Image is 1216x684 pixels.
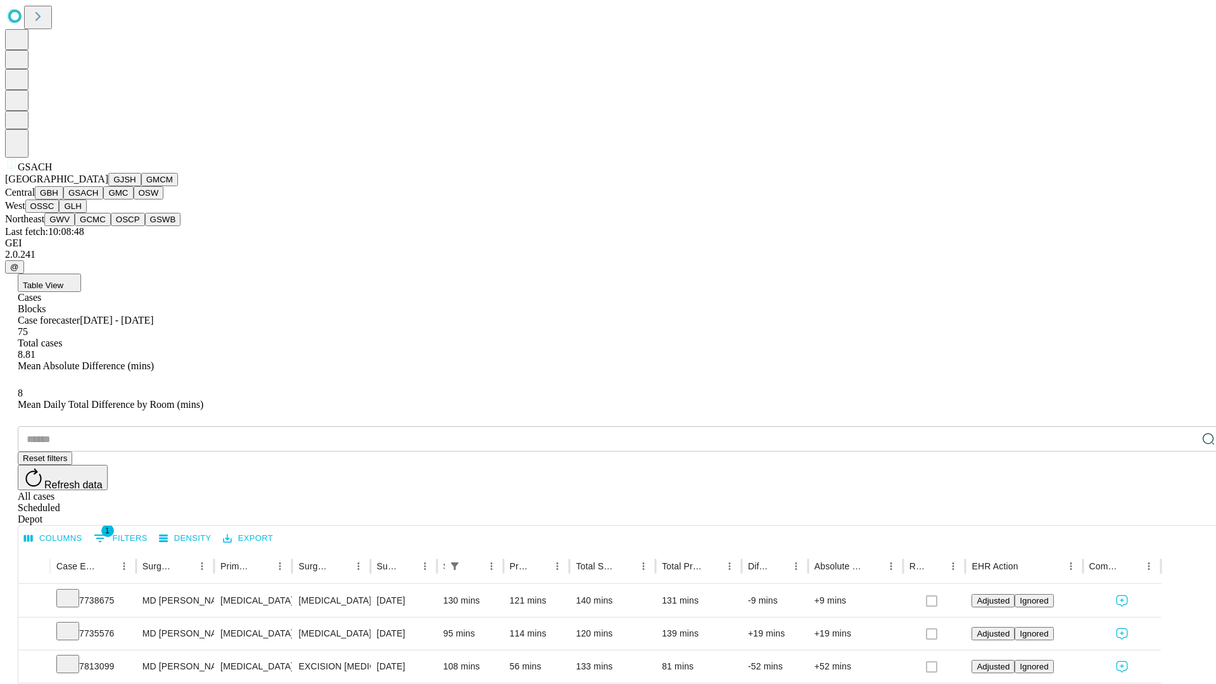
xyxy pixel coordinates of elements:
[220,561,252,571] div: Primary Service
[617,557,635,575] button: Sort
[44,479,103,490] span: Refresh data
[446,557,464,575] button: Show filters
[75,213,111,226] button: GCMC
[748,617,802,650] div: +19 mins
[576,585,649,617] div: 140 mins
[748,585,802,617] div: -9 mins
[21,529,85,548] button: Select columns
[1122,557,1140,575] button: Sort
[220,617,286,650] div: [MEDICAL_DATA]
[5,213,44,224] span: Northeast
[662,585,735,617] div: 131 mins
[398,557,416,575] button: Sort
[298,585,364,617] div: [MEDICAL_DATA] REPAIR [MEDICAL_DATA] INITIAL
[1020,662,1048,671] span: Ignored
[416,557,434,575] button: Menu
[483,557,500,575] button: Menu
[142,561,174,571] div: Surgeon Name
[23,453,67,463] span: Reset filters
[101,524,114,537] span: 1
[377,617,431,650] div: [DATE]
[220,585,286,617] div: [MEDICAL_DATA]
[115,557,133,575] button: Menu
[576,650,649,683] div: 133 mins
[5,226,84,237] span: Last fetch: 10:08:48
[576,561,616,571] div: Total Scheduled Duration
[972,561,1018,571] div: EHR Action
[5,187,35,198] span: Central
[108,173,141,186] button: GJSH
[56,617,130,650] div: 7735576
[814,585,897,617] div: +9 mins
[814,617,897,650] div: +19 mins
[18,326,28,337] span: 75
[510,617,564,650] div: 114 mins
[5,260,24,274] button: @
[193,557,211,575] button: Menu
[5,249,1211,260] div: 2.0.241
[662,561,702,571] div: Total Predicted Duration
[142,650,208,683] div: MD [PERSON_NAME] [PERSON_NAME] Md
[465,557,483,575] button: Sort
[1015,594,1053,607] button: Ignored
[298,617,364,650] div: [MEDICAL_DATA]
[56,650,130,683] div: 7813099
[787,557,805,575] button: Menu
[1089,561,1121,571] div: Comments
[977,662,1010,671] span: Adjusted
[80,315,153,326] span: [DATE] - [DATE]
[111,213,145,226] button: OSCP
[5,200,25,211] span: West
[769,557,787,575] button: Sort
[18,360,154,371] span: Mean Absolute Difference (mins)
[972,594,1015,607] button: Adjusted
[377,561,397,571] div: Surgery Date
[91,528,151,548] button: Show filters
[56,585,130,617] div: 7738675
[972,660,1015,673] button: Adjusted
[298,650,364,683] div: EXCISION [MEDICAL_DATA] LESION EXCEPT [MEDICAL_DATA] SCALP NECK 4 PLUS CM
[721,557,738,575] button: Menu
[18,399,203,410] span: Mean Daily Total Difference by Room (mins)
[220,650,286,683] div: [MEDICAL_DATA]
[944,557,962,575] button: Menu
[18,388,23,398] span: 8
[977,596,1010,605] span: Adjusted
[635,557,652,575] button: Menu
[56,561,96,571] div: Case Epic Id
[25,623,44,645] button: Expand
[35,186,63,199] button: GBH
[25,199,60,213] button: OSSC
[18,315,80,326] span: Case forecaster
[703,557,721,575] button: Sort
[548,557,566,575] button: Menu
[510,561,530,571] div: Predicted In Room Duration
[44,213,75,226] button: GWV
[882,557,900,575] button: Menu
[1020,629,1048,638] span: Ignored
[18,161,52,172] span: GSACH
[531,557,548,575] button: Sort
[927,557,944,575] button: Sort
[377,650,431,683] div: [DATE]
[63,186,103,199] button: GSACH
[1020,596,1048,605] span: Ignored
[977,629,1010,638] span: Adjusted
[332,557,350,575] button: Sort
[220,529,276,548] button: Export
[98,557,115,575] button: Sort
[1020,557,1037,575] button: Sort
[576,617,649,650] div: 120 mins
[253,557,271,575] button: Sort
[443,561,445,571] div: Scheduled In Room Duration
[909,561,926,571] div: Resolved in EHR
[748,561,768,571] div: Difference
[1015,627,1053,640] button: Ignored
[298,561,330,571] div: Surgery Name
[18,274,81,292] button: Table View
[271,557,289,575] button: Menu
[864,557,882,575] button: Sort
[156,529,215,548] button: Density
[18,465,108,490] button: Refresh data
[142,617,208,650] div: MD [PERSON_NAME] [PERSON_NAME] Md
